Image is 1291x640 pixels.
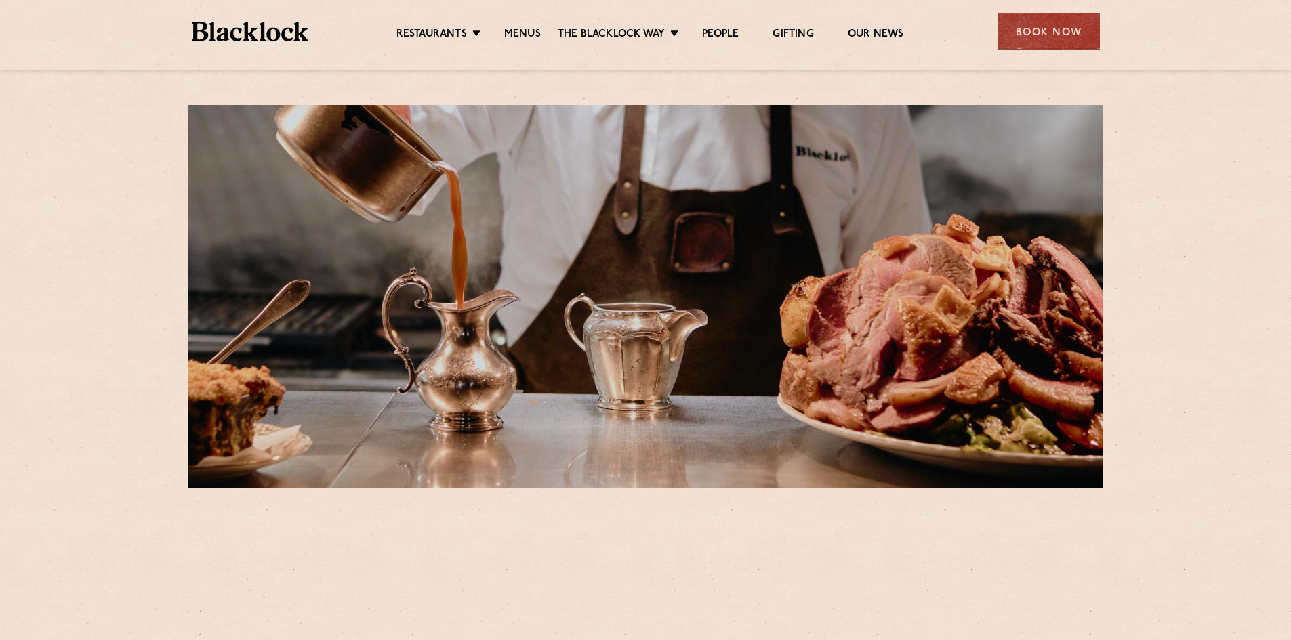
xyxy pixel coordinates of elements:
[702,28,739,43] a: People
[558,28,665,43] a: The Blacklock Way
[504,28,541,43] a: Menus
[396,28,467,43] a: Restaurants
[773,28,813,43] a: Gifting
[998,13,1100,50] div: Book Now
[192,22,309,41] img: BL_Textured_Logo-footer-cropped.svg
[848,28,904,43] a: Our News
